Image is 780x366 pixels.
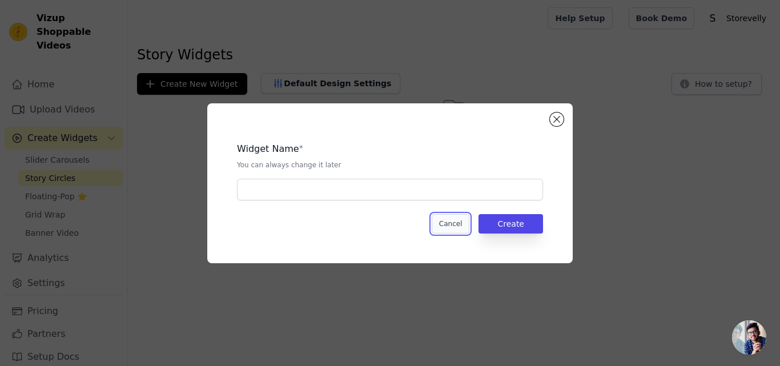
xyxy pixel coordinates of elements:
[479,214,543,234] button: Create
[237,160,543,170] p: You can always change it later
[732,320,766,355] a: Open chat
[432,214,470,234] button: Cancel
[550,112,564,126] button: Close modal
[237,142,299,156] legend: Widget Name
